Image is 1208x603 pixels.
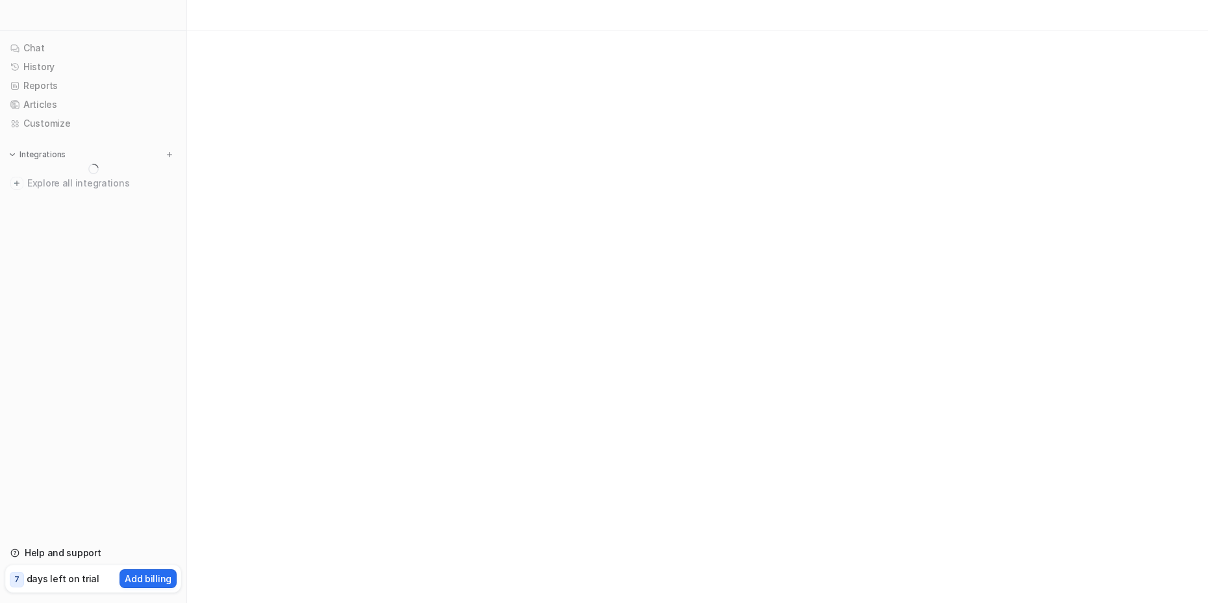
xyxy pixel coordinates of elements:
[27,173,176,194] span: Explore all integrations
[19,149,66,160] p: Integrations
[5,96,181,114] a: Articles
[8,150,17,159] img: expand menu
[5,148,69,161] button: Integrations
[5,114,181,133] a: Customize
[5,58,181,76] a: History
[5,544,181,562] a: Help and support
[14,574,19,585] p: 7
[27,572,99,585] p: days left on trial
[165,150,174,159] img: menu_add.svg
[120,569,177,588] button: Add billing
[5,174,181,192] a: Explore all integrations
[5,39,181,57] a: Chat
[125,572,171,585] p: Add billing
[10,177,23,190] img: explore all integrations
[5,77,181,95] a: Reports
